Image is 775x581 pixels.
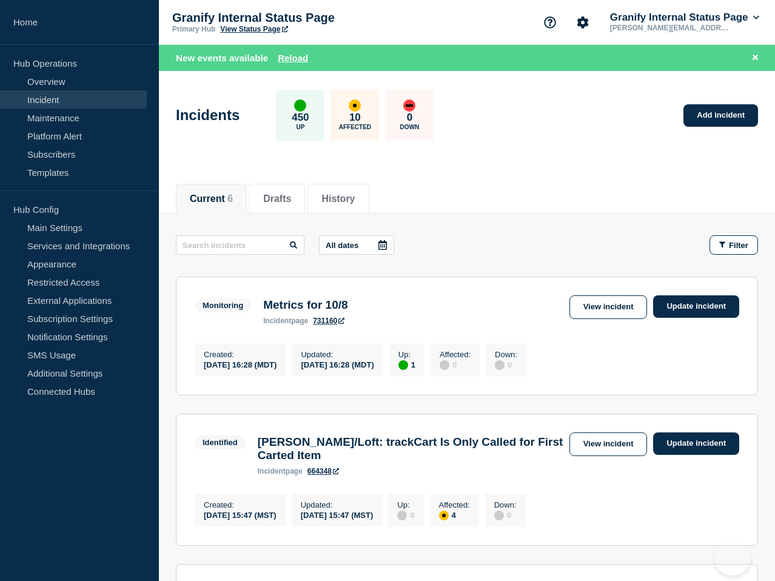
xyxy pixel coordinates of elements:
[400,124,420,130] p: Down
[439,500,470,509] p: Affected :
[683,104,758,127] a: Add incident
[397,500,414,509] p: Up :
[653,295,739,318] a: Update incident
[407,112,412,124] p: 0
[440,350,471,359] p: Affected :
[301,359,374,369] div: [DATE] 16:28 (MDT)
[710,235,758,255] button: Filter
[301,350,374,359] p: Updated :
[204,359,277,369] div: [DATE] 16:28 (MDT)
[195,298,251,312] span: Monitoring
[307,467,339,475] a: 664348
[172,11,415,25] p: Granify Internal Status Page
[176,107,240,124] h1: Incidents
[440,359,471,370] div: 0
[653,432,739,455] a: Update incident
[397,511,407,520] div: disabled
[292,112,309,124] p: 450
[440,360,449,370] div: disabled
[204,500,277,509] p: Created :
[263,317,291,325] span: incident
[339,124,371,130] p: Affected
[569,432,648,456] a: View incident
[258,435,563,462] h3: [PERSON_NAME]/Loft: trackCart Is Only Called for First Carted Item
[301,509,374,520] div: [DATE] 15:47 (MST)
[349,99,361,112] div: affected
[263,193,291,204] button: Drafts
[176,53,268,63] span: New events available
[398,350,415,359] p: Up :
[176,235,304,255] input: Search incidents
[397,509,414,520] div: 0
[190,193,233,204] button: Current 6
[570,10,596,35] button: Account settings
[296,124,304,130] p: Up
[714,539,751,576] iframe: Help Scout Beacon - Open
[220,25,287,33] a: View Status Page
[494,511,504,520] div: disabled
[439,511,449,520] div: affected
[537,10,563,35] button: Support
[301,500,374,509] p: Updated :
[494,509,517,520] div: 0
[278,53,308,63] button: Reload
[227,193,233,204] span: 6
[495,350,517,359] p: Down :
[195,435,246,449] span: Identified
[569,295,648,319] a: View incident
[494,500,517,509] p: Down :
[495,359,517,370] div: 0
[398,360,408,370] div: up
[729,241,748,250] span: Filter
[608,12,762,24] button: Granify Internal Status Page
[608,24,734,32] p: [PERSON_NAME][EMAIL_ADDRESS][PERSON_NAME][DOMAIN_NAME]
[294,99,306,112] div: up
[495,360,505,370] div: disabled
[321,193,355,204] button: History
[263,317,308,325] p: page
[349,112,361,124] p: 10
[403,99,415,112] div: down
[319,235,394,255] button: All dates
[439,509,470,520] div: 4
[313,317,344,325] a: 731160
[326,241,358,250] p: All dates
[204,350,277,359] p: Created :
[204,509,277,520] div: [DATE] 15:47 (MST)
[263,298,347,312] h3: Metrics for 10/8
[258,467,303,475] p: page
[258,467,286,475] span: incident
[172,25,215,33] p: Primary Hub
[398,359,415,370] div: 1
